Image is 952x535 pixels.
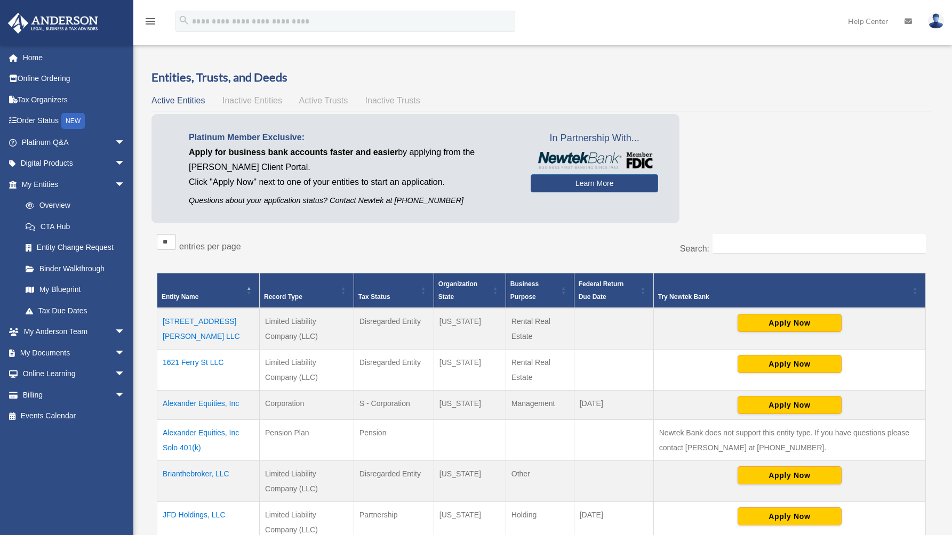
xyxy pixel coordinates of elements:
span: Inactive Trusts [365,96,420,105]
div: NEW [61,113,85,129]
a: My Blueprint [15,279,136,301]
a: Tax Organizers [7,89,141,110]
th: Tax Status: Activate to sort [354,273,434,309]
a: Overview [15,195,131,216]
span: Inactive Entities [222,96,282,105]
td: Pension [354,420,434,461]
td: [STREET_ADDRESS][PERSON_NAME] LLC [157,308,260,350]
a: Events Calendar [7,406,141,427]
td: Rental Real Estate [506,350,574,391]
td: [US_STATE] [434,350,506,391]
a: Tax Due Dates [15,300,136,321]
span: arrow_drop_down [115,384,136,406]
a: Platinum Q&Aarrow_drop_down [7,132,141,153]
th: Record Type: Activate to sort [260,273,354,309]
td: Other [506,461,574,502]
a: Online Ordering [7,68,141,90]
td: Newtek Bank does not support this entity type. If you have questions please contact [PERSON_NAME]... [653,420,925,461]
td: [US_STATE] [434,461,506,502]
td: Disregarded Entity [354,461,434,502]
td: Limited Liability Company (LLC) [260,461,354,502]
td: Alexander Equities, Inc Solo 401(k) [157,420,260,461]
a: My Anderson Teamarrow_drop_down [7,321,141,343]
td: Limited Liability Company (LLC) [260,308,354,350]
a: Binder Walkthrough [15,258,136,279]
span: Organization State [438,280,477,301]
td: Brianthebroker, LLC [157,461,260,502]
th: Entity Name: Activate to invert sorting [157,273,260,309]
i: search [178,14,190,26]
td: Management [506,391,574,420]
span: arrow_drop_down [115,153,136,175]
td: [DATE] [574,391,653,420]
a: Order StatusNEW [7,110,141,132]
span: arrow_drop_down [115,132,136,153]
div: Try Newtek Bank [658,290,909,303]
a: Entity Change Request [15,237,136,258]
span: arrow_drop_down [115,342,136,364]
a: Home [7,47,141,68]
th: Try Newtek Bank : Activate to sort [653,273,925,309]
p: Platinum Member Exclusive: [189,130,515,145]
img: NewtekBankLogoSM.png [536,152,653,169]
a: Billingarrow_drop_down [7,384,141,406]
span: Active Trusts [299,96,348,105]
span: Record Type [264,293,302,301]
img: User Pic [928,13,944,29]
p: by applying from the [PERSON_NAME] Client Portal. [189,145,515,175]
a: Learn More [531,174,658,192]
p: Questions about your application status? Contact Newtek at [PHONE_NUMBER] [189,194,515,207]
img: Anderson Advisors Platinum Portal [5,13,101,34]
button: Apply Now [738,396,842,414]
span: Apply for business bank accounts faster and easier [189,148,398,157]
a: Online Learningarrow_drop_down [7,363,141,385]
span: Active Entities [151,96,205,105]
p: Click "Apply Now" next to one of your entities to start an application. [189,175,515,190]
span: Tax Status [358,293,390,301]
button: Apply Now [738,355,842,373]
td: Pension Plan [260,420,354,461]
a: menu [144,19,157,28]
label: entries per page [179,242,241,251]
h3: Entities, Trusts, and Deeds [151,69,931,86]
th: Federal Return Due Date: Activate to sort [574,273,653,309]
td: Disregarded Entity [354,308,434,350]
td: 1621 Ferry St LLC [157,350,260,391]
label: Search: [680,244,709,253]
button: Apply Now [738,507,842,525]
span: Business Purpose [510,280,539,301]
td: Rental Real Estate [506,308,574,350]
span: Entity Name [162,293,198,301]
td: Disregarded Entity [354,350,434,391]
span: In Partnership With... [531,130,658,147]
td: Alexander Equities, Inc [157,391,260,420]
span: arrow_drop_down [115,321,136,343]
th: Business Purpose: Activate to sort [506,273,574,309]
i: menu [144,15,157,28]
a: My Entitiesarrow_drop_down [7,174,136,195]
td: [US_STATE] [434,308,506,350]
span: Federal Return Due Date [579,280,624,301]
span: arrow_drop_down [115,363,136,385]
span: arrow_drop_down [115,174,136,196]
a: My Documentsarrow_drop_down [7,342,141,363]
th: Organization State: Activate to sort [434,273,506,309]
td: Corporation [260,391,354,420]
td: [US_STATE] [434,391,506,420]
button: Apply Now [738,466,842,484]
td: S - Corporation [354,391,434,420]
a: CTA Hub [15,216,136,237]
button: Apply Now [738,314,842,332]
td: Limited Liability Company (LLC) [260,350,354,391]
a: Digital Productsarrow_drop_down [7,153,141,174]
